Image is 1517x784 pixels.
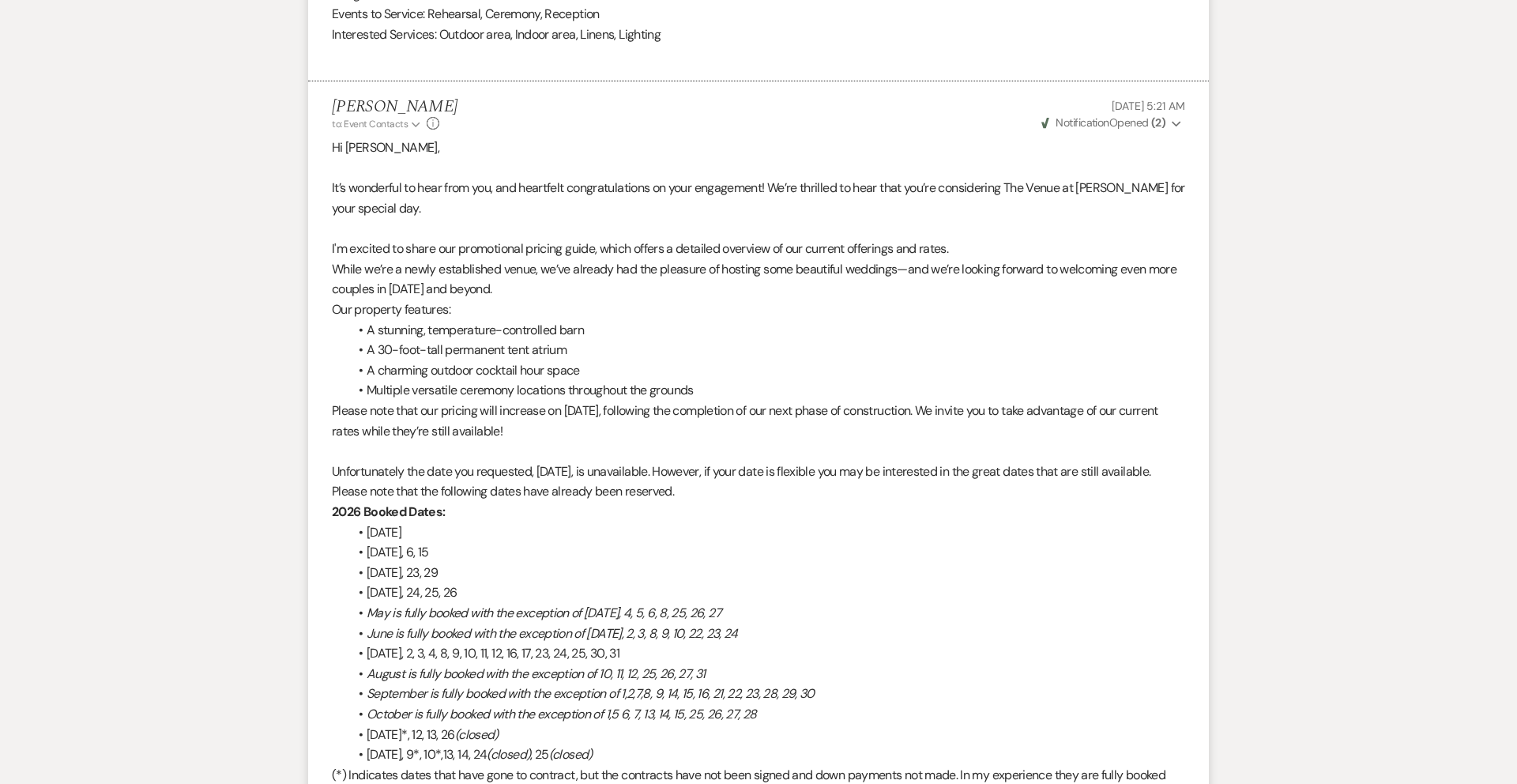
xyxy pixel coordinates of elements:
[332,261,1176,298] span: While we’re a newly established venue, we’ve already had the pleasure of hosting some beautiful w...
[367,524,401,541] span: [DATE]
[367,645,619,661] span: [DATE], 2, 3, 4, 8, 9, 10, 11, 12, 16, 17, 23, 24, 25, 30, 31
[367,584,457,601] span: [DATE], 24, 25, 26
[332,301,450,318] span: Our property features:
[332,463,1150,500] span: Unfortunately the date you requested, [DATE], is unavailable. However, if your date is flexible y...
[367,544,429,560] span: [DATE], 6, 15
[332,240,948,257] span: I'm excited to share our promotional pricing guide, which offers a detailed overview of our curre...
[367,625,738,642] em: June is fully booked with the exception of [DATE], 2, 3, 8, 9, 10, 22, 23, 24
[1041,115,1165,130] span: Opened
[1056,115,1109,130] span: Notification
[332,139,439,156] span: Hi [PERSON_NAME],
[367,322,584,338] span: A stunning, temperature-controlled barn
[455,726,499,743] em: (closed)
[332,503,445,520] strong: 2026 Booked Dates:
[332,118,408,130] span: to: Event Contacts
[367,382,694,398] span: Multiple versatile ceremony locations throughout the grounds
[1151,115,1165,130] strong: ( 2 )
[367,685,815,702] em: September is fully booked with the exception of 1,2,7,8, 9, 14, 15, 16, 21, 22, 23, 28, 29, 30
[367,726,455,743] span: [DATE]*, 12, 13, 26
[367,746,487,763] span: [DATE], 9*, 10*,13, 14, 24
[1039,115,1185,131] button: NotificationOpened (2)
[1112,99,1185,113] span: [DATE] 5:21 AM
[549,746,593,763] em: (closed)
[530,746,548,763] span: , 25
[367,362,580,379] span: A charming outdoor cocktail hour space
[487,746,530,763] em: (closed)
[332,117,423,131] button: to: Event Contacts
[367,665,706,682] em: August is fully booked with the exception of 10, 11, 12, 25, 26, 27, 31
[367,341,567,358] span: A 30-foot-tall permanent tent atrium
[367,706,757,722] em: October is fully booked with the exception of 1,5 6, 7, 13, 14, 15, 25, 26, 27, 28
[367,605,721,621] em: May is fully booked with the exception of [DATE], 4, 5, 6, 8, 25, 26, 27
[367,564,438,581] span: [DATE], 23, 29
[332,178,1185,218] p: It’s wonderful to hear from you, and heartfelt congratulations on your engagement! We’re thrilled...
[332,97,457,117] h5: [PERSON_NAME]
[332,402,1158,439] span: Please note that our pricing will increase on [DATE], following the completion of our next phase ...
